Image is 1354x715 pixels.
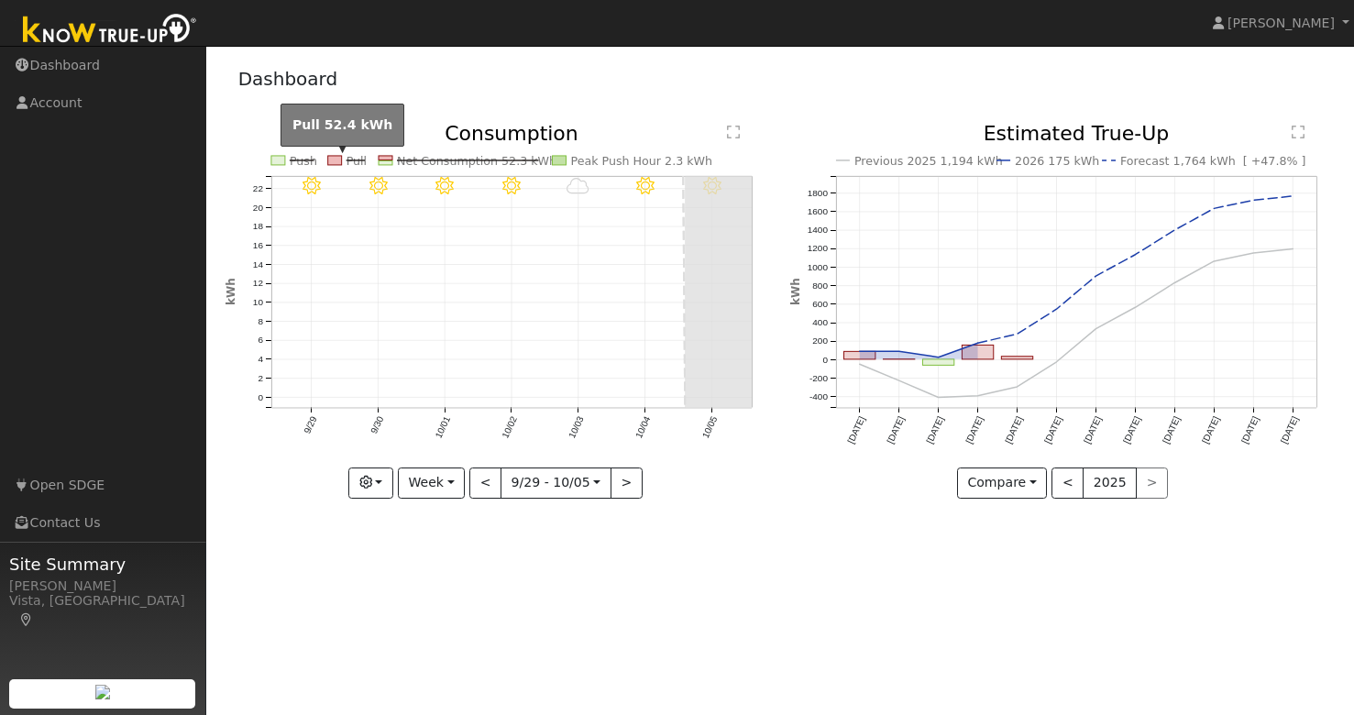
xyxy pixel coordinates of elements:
[1290,192,1297,200] circle: onclick=""
[1051,467,1084,499] button: <
[789,279,802,306] text: kWh
[1013,331,1020,338] circle: onclick=""
[252,203,263,213] text: 20
[252,240,263,250] text: 16
[807,225,828,236] text: 1400
[812,280,828,291] text: 800
[934,394,941,401] circle: onclick=""
[1161,415,1182,445] text: [DATE]
[854,154,1003,168] text: Previous 2025 1,194 kWh
[636,177,655,195] i: 10/04 - Clear
[1172,280,1179,287] circle: onclick=""
[727,125,740,139] text: 
[1052,306,1060,313] circle: onclick=""
[1200,415,1221,445] text: [DATE]
[9,577,196,596] div: [PERSON_NAME]
[807,262,828,272] text: 1000
[962,346,993,359] rect: onclick=""
[1227,16,1335,30] span: [PERSON_NAME]
[9,552,196,577] span: Site Summary
[258,355,263,365] text: 4
[258,373,263,383] text: 2
[302,177,320,195] i: 9/29 - Clear
[1290,246,1297,253] circle: onclick=""
[855,348,863,356] circle: onclick=""
[700,415,720,441] text: 10/05
[1015,154,1099,168] text: 2026 175 kWh
[258,392,263,402] text: 0
[397,154,556,168] text: Net Consumption 52.3 kWh
[9,591,196,630] div: Vista, [GEOGRAPHIC_DATA]
[302,415,318,436] text: 9/29
[822,355,828,365] text: 0
[1132,304,1139,312] circle: onclick=""
[252,183,263,193] text: 22
[812,318,828,328] text: 400
[885,415,906,445] text: [DATE]
[252,259,263,269] text: 14
[502,177,521,195] i: 10/02 - Clear
[1013,384,1020,391] circle: onclick=""
[1250,249,1258,257] circle: onclick=""
[809,373,828,383] text: -200
[1003,415,1024,445] text: [DATE]
[281,104,404,147] div: Pull 52.4 kWh
[963,415,985,445] text: [DATE]
[845,415,866,445] text: [DATE]
[369,177,387,195] i: 9/30 - MostlyClear
[258,316,263,326] text: 8
[984,122,1170,145] text: Estimated True-Up
[369,415,385,436] text: 9/30
[14,10,206,51] img: Know True-Up
[567,177,589,195] i: 10/03 - MostlyCloudy
[500,415,519,441] text: 10/02
[855,361,863,368] circle: onclick=""
[1042,415,1063,445] text: [DATE]
[469,467,501,499] button: <
[1292,125,1304,139] text: 
[843,352,875,360] rect: onclick=""
[809,392,828,402] text: -400
[812,300,828,310] text: 600
[1052,358,1060,366] circle: onclick=""
[398,467,465,499] button: Week
[1250,197,1258,204] circle: onclick=""
[571,154,713,168] text: Peak Push Hour 2.3 kWh
[1121,415,1142,445] text: [DATE]
[252,222,263,232] text: 18
[934,354,941,361] circle: onclick=""
[807,206,828,216] text: 1600
[895,378,902,385] circle: onclick=""
[567,415,586,441] text: 10/03
[1082,415,1103,445] text: [DATE]
[225,279,237,306] text: kWh
[95,685,110,699] img: retrieve
[1132,251,1139,258] circle: onclick=""
[974,392,981,400] circle: onclick=""
[1211,205,1218,213] circle: onclick=""
[895,348,902,356] circle: onclick=""
[18,612,35,627] a: Map
[974,340,981,347] circle: onclick=""
[807,244,828,254] text: 1200
[1239,415,1260,445] text: [DATE]
[1093,325,1100,333] circle: onclick=""
[1211,258,1218,265] circle: onclick=""
[633,415,653,441] text: 10/04
[1001,357,1032,359] rect: onclick=""
[435,177,454,195] i: 10/01 - Clear
[922,359,953,366] rect: onclick=""
[611,467,643,499] button: >
[1279,415,1300,445] text: [DATE]
[445,122,578,145] text: Consumption
[252,298,263,308] text: 10
[433,415,452,441] text: 10/01
[1172,226,1179,234] circle: onclick=""
[957,467,1048,499] button: Compare
[1093,273,1100,280] circle: onclick=""
[924,415,945,445] text: [DATE]
[238,68,338,90] a: Dashboard
[252,279,263,289] text: 12
[812,336,828,346] text: 200
[807,188,828,198] text: 1800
